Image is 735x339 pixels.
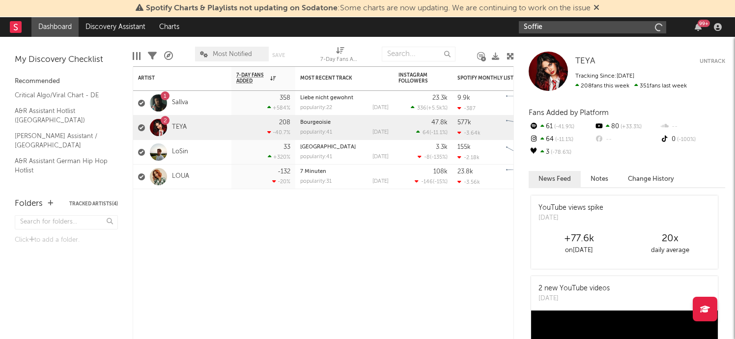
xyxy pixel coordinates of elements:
div: ( ) [411,105,448,111]
div: 20 x [624,233,715,245]
span: -8 [424,155,430,160]
a: [GEOGRAPHIC_DATA] [300,144,356,150]
div: 61 [529,120,594,133]
span: -41.9 % [553,124,574,130]
div: ( ) [416,129,448,136]
div: +77.6k [534,233,624,245]
div: -3.56k [457,179,480,185]
span: -15 % [434,179,446,185]
a: Discovery Assistant [79,17,152,37]
div: +320 % [268,154,290,160]
div: Recommended [15,76,118,87]
span: 7-Day Fans Added [236,72,268,84]
a: Critical Algo/Viral Chart - DE [15,90,108,101]
span: +33.3 % [619,124,642,130]
div: A&R Pipeline [164,42,173,70]
input: Search... [382,47,455,61]
div: Liebe nicht gewohnt [300,95,389,101]
a: 7 Minuten [300,169,326,174]
div: [DATE] [372,154,389,160]
a: [PERSON_NAME] Assistant / [GEOGRAPHIC_DATA] [15,131,108,151]
div: -3.64k [457,130,481,136]
div: 99 + [698,20,710,27]
div: Bourgeoisie [300,120,389,125]
button: News Feed [529,171,581,187]
span: Most Notified [213,51,252,57]
span: TEYA [575,57,595,65]
span: -146 [421,179,433,185]
div: popularity: 41 [300,154,332,160]
div: popularity: 31 [300,179,332,184]
div: -- [594,133,659,146]
button: Change History [618,171,684,187]
div: -20 % [272,178,290,185]
div: 155k [457,144,471,150]
a: Bourgeoisie [300,120,331,125]
div: +584 % [267,105,290,111]
span: -11.1 % [431,130,446,136]
svg: Chart title [502,140,546,165]
div: on [DATE] [534,245,624,256]
span: Tracking Since: [DATE] [575,73,634,79]
span: Dismiss [594,4,599,12]
div: [DATE] [372,179,389,184]
div: Most Recent Track [300,75,374,81]
span: Spotify Charts & Playlists not updating on Sodatone [146,4,338,12]
div: 80 [594,120,659,133]
div: [DATE] [372,105,389,111]
div: 358 [280,95,290,101]
div: 7-Day Fans Added (7-Day Fans Added) [320,54,360,66]
div: -- [660,120,725,133]
button: Save [272,53,285,58]
a: TEYA [172,123,187,132]
div: My Discovery Checklist [15,54,118,66]
span: 64 [423,130,429,136]
a: TEYA [575,56,595,66]
div: 23.3k [432,95,448,101]
a: Liebe nicht gewohnt [300,95,353,101]
span: 351 fans last week [575,83,687,89]
button: Notes [581,171,618,187]
div: [DATE] [372,130,389,135]
button: Tracked Artists(4) [69,201,118,206]
div: 3.3k [436,144,448,150]
div: Mailand [300,144,389,150]
a: LOUA [172,172,189,181]
span: 336 [417,106,426,111]
div: 47.8k [431,119,448,126]
a: LoSin [172,148,188,156]
div: 208 [279,119,290,126]
div: [DATE] [538,294,610,304]
div: -387 [457,105,476,112]
div: 0 [660,133,725,146]
div: ( ) [418,154,448,160]
div: YouTube views spike [538,203,603,213]
div: Instagram Followers [398,72,433,84]
div: popularity: 41 [300,130,332,135]
div: 108k [433,169,448,175]
div: Artist [138,75,212,81]
svg: Chart title [502,165,546,189]
div: 3 [529,146,594,159]
div: ( ) [415,178,448,185]
a: Dashboard [31,17,79,37]
span: +5.5k % [428,106,446,111]
span: : Some charts are now updating. We are continuing to work on the issue [146,4,591,12]
button: Untrack [700,56,725,66]
input: Search for artists [519,21,666,33]
div: popularity: 22 [300,105,332,111]
span: -135 % [431,155,446,160]
div: Spotify Monthly Listeners [457,75,531,81]
div: 577k [457,119,471,126]
div: 7 Minuten [300,169,389,174]
div: daily average [624,245,715,256]
a: Charts [152,17,186,37]
div: Edit Columns [133,42,141,70]
span: -11.1 % [554,137,573,142]
a: A&R Assistant German Hip Hop Hotlist [15,156,108,176]
svg: Chart title [502,115,546,140]
span: 208 fans this week [575,83,629,89]
div: 7-Day Fans Added (7-Day Fans Added) [320,42,360,70]
a: A&R Assistant Hotlist ([GEOGRAPHIC_DATA]) [15,106,108,126]
span: -78.6 % [549,150,571,155]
